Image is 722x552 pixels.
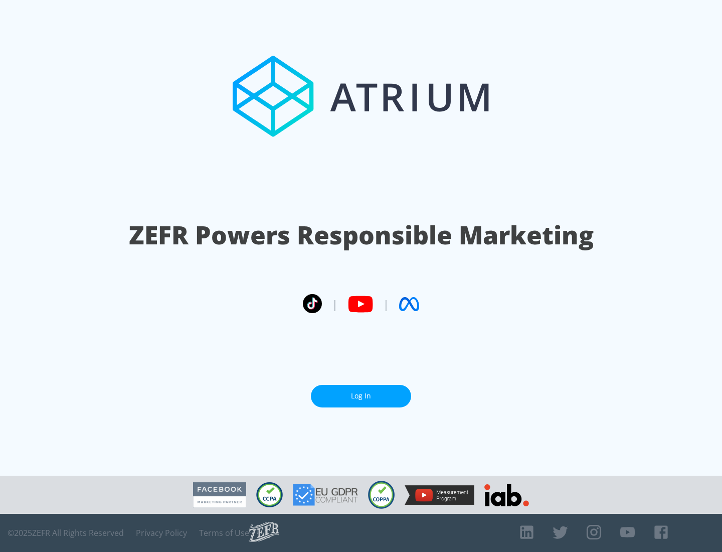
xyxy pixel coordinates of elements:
a: Log In [311,385,411,407]
a: Terms of Use [199,528,249,538]
img: IAB [484,484,529,506]
img: CCPA Compliant [256,482,283,507]
img: YouTube Measurement Program [405,485,474,505]
h1: ZEFR Powers Responsible Marketing [129,218,594,252]
img: Facebook Marketing Partner [193,482,246,508]
a: Privacy Policy [136,528,187,538]
span: | [383,297,389,312]
span: | [332,297,338,312]
span: © 2025 ZEFR All Rights Reserved [8,528,124,538]
img: GDPR Compliant [293,484,358,506]
img: COPPA Compliant [368,481,395,509]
